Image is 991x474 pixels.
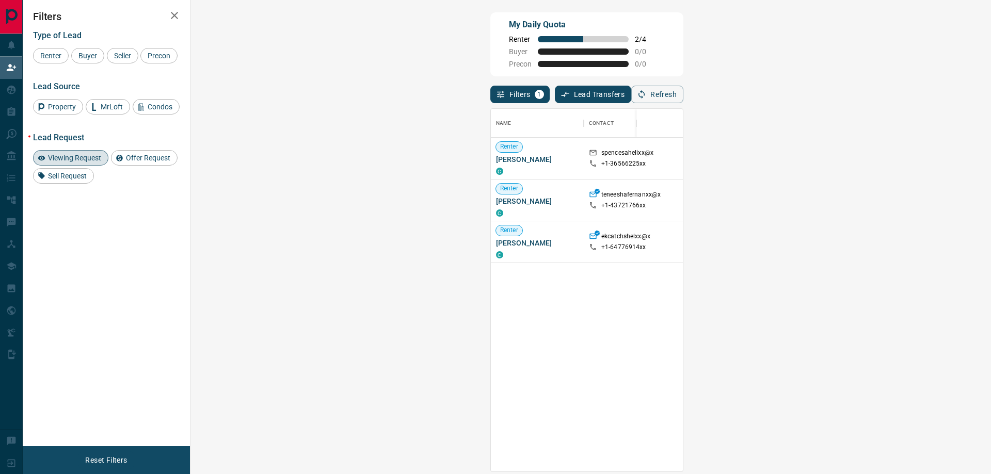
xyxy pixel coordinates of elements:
[33,99,83,115] div: Property
[509,19,658,31] p: My Daily Quota
[71,48,104,63] div: Buyer
[33,48,69,63] div: Renter
[33,30,82,40] span: Type of Lead
[601,201,646,210] p: +1- 43721766xx
[601,190,661,201] p: teneeshafernanxx@x
[33,133,84,142] span: Lead Request
[490,86,550,103] button: Filters1
[33,168,94,184] div: Sell Request
[635,35,658,43] span: 2 / 4
[496,226,522,235] span: Renter
[635,60,658,68] span: 0 / 0
[78,451,134,469] button: Reset Filters
[133,99,180,115] div: Condos
[631,86,683,103] button: Refresh
[122,154,174,162] span: Offer Request
[75,52,101,60] span: Buyer
[496,251,503,258] div: condos.ca
[584,109,666,138] div: Contact
[491,109,584,138] div: Name
[33,150,108,166] div: Viewing Request
[601,243,646,252] p: +1- 64776914xx
[37,52,65,60] span: Renter
[144,103,176,111] span: Condos
[601,232,650,243] p: ekcatchshelxx@x
[97,103,126,111] span: MrLoft
[44,103,79,111] span: Property
[144,52,174,60] span: Precon
[601,159,646,168] p: +1- 36566225xx
[496,184,522,193] span: Renter
[110,52,135,60] span: Seller
[496,109,512,138] div: Name
[44,154,105,162] span: Viewing Request
[86,99,130,115] div: MrLoft
[111,150,178,166] div: Offer Request
[496,168,503,175] div: condos.ca
[107,48,138,63] div: Seller
[496,154,579,165] span: [PERSON_NAME]
[509,35,532,43] span: Renter
[44,172,90,180] span: Sell Request
[536,91,543,98] span: 1
[496,209,503,217] div: condos.ca
[33,81,80,91] span: Lead Source
[496,142,522,151] span: Renter
[509,47,532,56] span: Buyer
[496,238,579,248] span: [PERSON_NAME]
[509,60,532,68] span: Precon
[555,86,632,103] button: Lead Transfers
[589,109,614,138] div: Contact
[140,48,178,63] div: Precon
[496,196,579,206] span: [PERSON_NAME]
[601,149,653,159] p: spencesahelixx@x
[33,10,180,23] h2: Filters
[635,47,658,56] span: 0 / 0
